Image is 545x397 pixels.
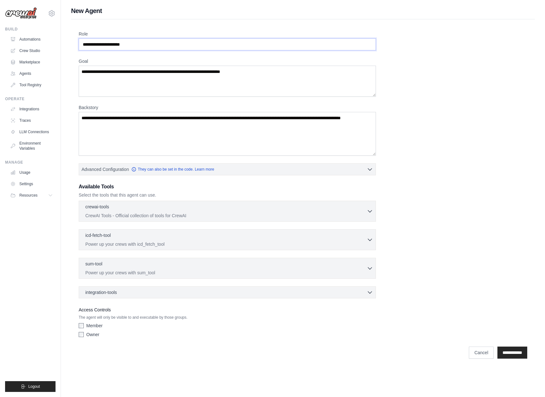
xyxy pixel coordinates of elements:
[8,68,56,79] a: Agents
[19,193,37,198] span: Resources
[85,204,109,210] p: crewai-tools
[79,315,376,320] p: The agent will only be visible to and executable by those groups.
[85,241,367,247] p: Power up your crews with icd_fetch_tool
[79,164,376,175] button: Advanced Configuration They can also be set in the code. Learn more
[8,80,56,90] a: Tool Registry
[5,381,56,392] button: Logout
[8,179,56,189] a: Settings
[8,57,56,67] a: Marketplace
[8,46,56,56] a: Crew Studio
[5,160,56,165] div: Manage
[82,204,373,219] button: crewai-tools CrewAI Tools - Official collection of tools for CrewAI
[8,104,56,114] a: Integrations
[469,347,494,359] a: Cancel
[71,6,535,15] h1: New Agent
[8,138,56,153] a: Environment Variables
[79,58,376,64] label: Goal
[8,34,56,44] a: Automations
[79,192,376,198] p: Select the tools that this agent can use.
[5,27,56,32] div: Build
[131,167,214,172] a: They can also be set in the code. Learn more
[79,306,376,314] label: Access Controls
[86,322,102,329] label: Member
[8,167,56,178] a: Usage
[8,115,56,126] a: Traces
[85,212,367,219] p: CrewAI Tools - Official collection of tools for CrewAI
[79,31,376,37] label: Role
[86,331,99,338] label: Owner
[85,261,102,267] p: sum-tool
[79,183,376,191] h3: Available Tools
[79,104,376,111] label: Backstory
[82,261,373,276] button: sum-tool Power up your crews with sum_tool
[85,270,367,276] p: Power up your crews with sum_tool
[5,96,56,101] div: Operate
[8,190,56,200] button: Resources
[82,232,373,247] button: icd-fetch-tool Power up your crews with icd_fetch_tool
[82,289,373,296] button: integration-tools
[82,166,129,172] span: Advanced Configuration
[28,384,40,389] span: Logout
[8,127,56,137] a: LLM Connections
[5,7,37,19] img: Logo
[85,289,117,296] span: integration-tools
[85,232,111,238] p: icd-fetch-tool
